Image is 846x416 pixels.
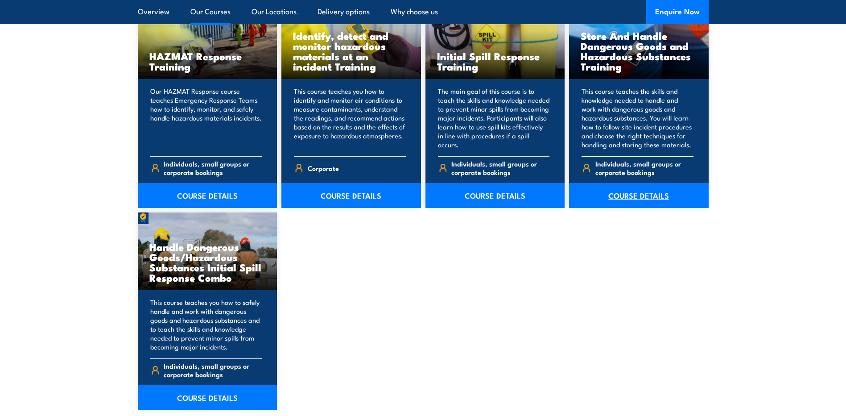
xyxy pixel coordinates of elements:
[138,385,277,410] a: COURSE DETAILS
[437,51,553,71] h3: Initial Spill Response Training
[150,87,262,149] p: Our HAZMAT Response course teaches Emergency Response Teams how to identify, monitor, and safely ...
[438,87,550,149] p: The main goal of this course is to teach the skills and knowledge needed to prevent minor spills ...
[164,159,262,176] span: Individuals, small groups or corporate bookings
[150,298,262,351] p: This course teaches you how to safely handle and work with dangerous goods and hazardous substanc...
[595,159,693,176] span: Individuals, small groups or corporate bookings
[294,87,406,149] p: This course teaches you how to identify and monitor air conditions to measure contaminants, under...
[293,30,409,71] h3: Identify, detect and monitor hazardous materials at an incident Training
[451,159,549,176] span: Individuals, small groups or corporate bookings
[582,87,693,149] p: This course teaches the skills and knowledge needed to handle and work with dangerous goods and h...
[308,161,339,175] span: Corporate
[149,51,266,71] h3: HAZMAT Response Training
[138,183,277,208] a: COURSE DETAILS
[164,362,262,379] span: Individuals, small groups or corporate bookings
[569,183,709,208] a: COURSE DETAILS
[149,241,266,283] h3: Handle Dangerous Goods/Hazardous Substances Initial Spill Response Combo
[425,183,565,208] a: COURSE DETAILS
[581,30,697,71] h3: Store And Handle Dangerous Goods and Hazardous Substances Training
[281,183,421,208] a: COURSE DETAILS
